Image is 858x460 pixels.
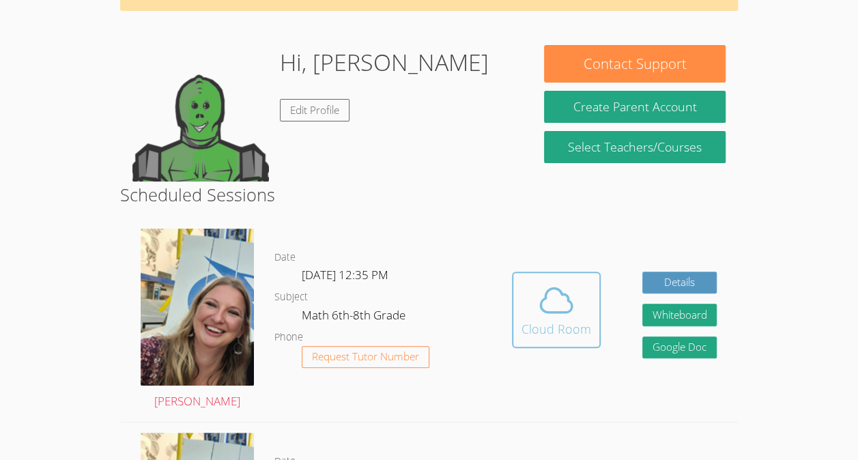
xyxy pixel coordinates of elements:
[141,229,254,412] a: [PERSON_NAME]
[302,306,408,329] dd: Math 6th-8th Grade
[544,45,725,83] button: Contact Support
[141,229,254,386] img: sarah.png
[642,272,717,294] a: Details
[302,346,429,369] button: Request Tutor Number
[274,289,308,306] dt: Subject
[512,272,601,348] button: Cloud Room
[312,351,419,362] span: Request Tutor Number
[280,45,489,80] h1: Hi, [PERSON_NAME]
[521,319,591,339] div: Cloud Room
[642,304,717,326] button: Whiteboard
[274,329,303,346] dt: Phone
[280,99,349,121] a: Edit Profile
[642,336,717,359] a: Google Doc
[302,267,388,283] span: [DATE] 12:35 PM
[544,91,725,123] button: Create Parent Account
[132,45,269,182] img: default.png
[274,249,296,266] dt: Date
[544,131,725,163] a: Select Teachers/Courses
[120,182,738,207] h2: Scheduled Sessions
